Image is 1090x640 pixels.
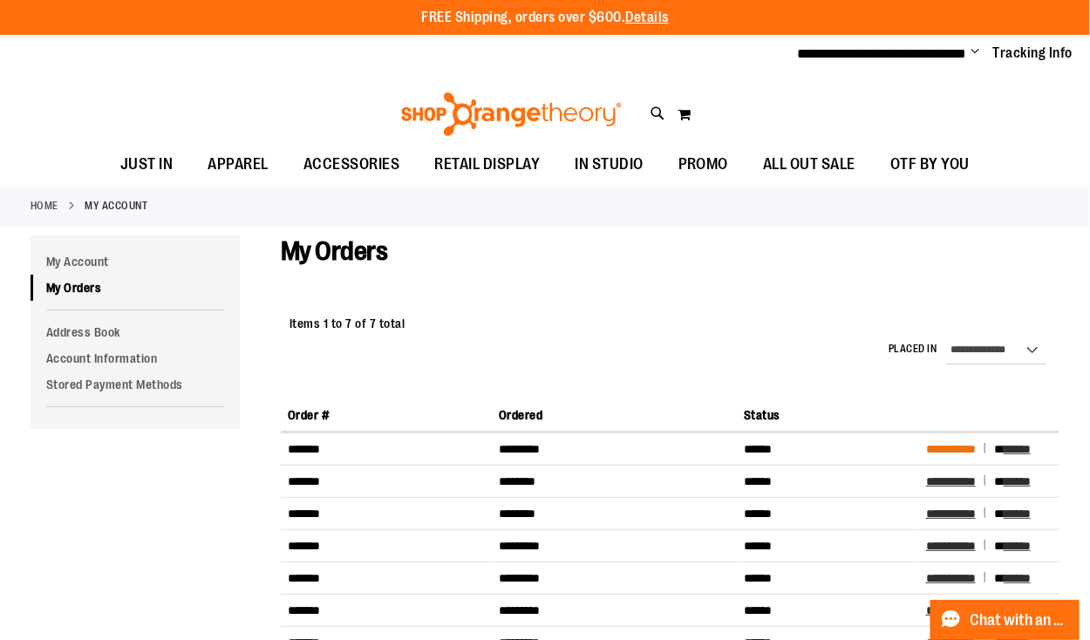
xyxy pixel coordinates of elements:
[890,145,970,184] span: OTF BY YOU
[971,612,1069,629] span: Chat with an Expert
[434,145,540,184] span: RETAIL DISPLAY
[421,8,669,28] p: FREE Shipping, orders over $600.
[281,236,388,266] span: My Orders
[625,10,669,25] a: Details
[678,145,729,184] span: PROMO
[85,198,148,214] strong: My Account
[763,145,855,184] span: ALL OUT SALE
[208,145,269,184] span: APPAREL
[120,145,174,184] span: JUST IN
[31,198,58,214] a: Home
[993,44,1073,63] a: Tracking Info
[290,317,405,330] span: Items 1 to 7 of 7 total
[31,371,240,398] a: Stored Payment Methods
[737,399,919,432] th: Status
[889,342,937,357] label: Placed in
[281,399,492,432] th: Order #
[31,319,240,345] a: Address Book
[930,600,1080,640] button: Chat with an Expert
[31,249,240,275] a: My Account
[971,44,980,62] button: Account menu
[303,145,400,184] span: ACCESSORIES
[399,92,624,136] img: Shop Orangetheory
[31,345,240,371] a: Account Information
[31,275,240,301] a: My Orders
[575,145,644,184] span: IN STUDIO
[492,399,737,432] th: Ordered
